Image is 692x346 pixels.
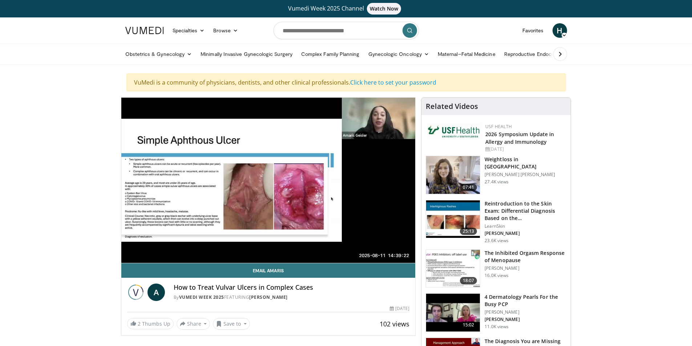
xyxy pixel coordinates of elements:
input: Search topics, interventions [274,22,419,39]
button: Share [177,318,210,330]
a: 2026 Symposium Update in Allergy and Immunology [485,131,554,145]
a: Browse [209,23,242,38]
p: [PERSON_NAME] [485,231,566,236]
button: Save to [213,318,250,330]
h3: Weightloss in [GEOGRAPHIC_DATA] [485,156,566,170]
a: Complex Family Planning [297,47,364,61]
p: 11.0K views [485,324,509,330]
p: [PERSON_NAME] [485,309,566,315]
a: Email Amaris [121,263,416,278]
a: 18:07 The Inhibited Orgasm Response of Menopause [PERSON_NAME] 16.0K views [426,249,566,288]
a: 2 Thumbs Up [127,318,174,329]
a: Obstetrics & Gynecology [121,47,197,61]
div: By FEATURING [174,294,410,301]
img: 9983fed1-7565-45be-8934-aef1103ce6e2.150x105_q85_crop-smart_upscale.jpg [426,156,480,194]
img: VuMedi Logo [125,27,164,34]
img: 04c704bc-886d-4395-b463-610399d2ca6d.150x105_q85_crop-smart_upscale.jpg [426,294,480,331]
p: [PERSON_NAME] [PERSON_NAME] [485,172,566,178]
h3: The Inhibited Orgasm Response of Menopause [485,249,566,264]
a: Specialties [168,23,209,38]
p: 27.4K views [485,179,509,185]
a: H [553,23,567,38]
a: Gynecologic Oncology [364,47,433,61]
span: 102 views [380,319,409,328]
span: 07:41 [460,184,477,191]
h3: Reintroduction to the Skin Exam: Differential Diagnosis Based on the… [485,200,566,222]
a: USF Health [485,123,512,130]
h3: 4 Dermatology Pearls For the Busy PCP [485,293,566,308]
img: Vumedi Week 2025 [127,284,145,301]
img: 022c50fb-a848-4cac-a9d8-ea0906b33a1b.150x105_q85_crop-smart_upscale.jpg [426,200,480,238]
img: 6ba8804a-8538-4002-95e7-a8f8012d4a11.png.150x105_q85_autocrop_double_scale_upscale_version-0.2.jpg [427,123,482,139]
p: 23.6K views [485,238,509,244]
span: 15:02 [460,321,477,329]
video-js: Video Player [121,98,416,263]
p: LearnSkin [485,223,566,229]
a: [PERSON_NAME] [249,294,288,300]
a: 25:13 Reintroduction to the Skin Exam: Differential Diagnosis Based on the… LearnSkin [PERSON_NAM... [426,200,566,244]
h4: Related Videos [426,102,478,111]
span: 18:07 [460,277,477,284]
p: 16.0K views [485,273,509,278]
span: Watch Now [367,3,401,15]
a: Reproductive Endocrinology & [MEDICAL_DATA] [500,47,622,61]
a: Maternal–Fetal Medicine [433,47,500,61]
a: A [147,284,165,301]
a: Vumedi Week 2025 ChannelWatch Now [126,3,566,15]
a: Click here to set your password [350,78,436,86]
div: [DATE] [390,305,409,312]
img: 283c0f17-5e2d-42ba-a87c-168d447cdba4.150x105_q85_crop-smart_upscale.jpg [426,250,480,288]
p: [PERSON_NAME] [485,265,566,271]
a: Favorites [518,23,548,38]
span: 25:13 [460,228,477,235]
a: Vumedi Week 2025 [179,294,224,300]
span: 2 [138,320,141,327]
h4: How to Treat Vulvar Ulcers in Complex Cases [174,284,410,292]
a: Minimally Invasive Gynecologic Surgery [196,47,297,61]
div: VuMedi is a community of physicians, dentists, and other clinical professionals. [126,73,566,91]
a: 15:02 4 Dermatology Pearls For the Busy PCP [PERSON_NAME] [PERSON_NAME] 11.0K views [426,293,566,332]
p: [PERSON_NAME] [485,317,566,322]
div: [DATE] [485,146,565,152]
a: 07:41 Weightloss in [GEOGRAPHIC_DATA] [PERSON_NAME] [PERSON_NAME] 27.4K views [426,156,566,194]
